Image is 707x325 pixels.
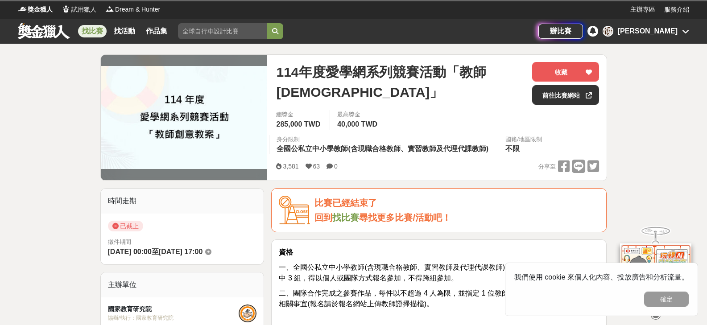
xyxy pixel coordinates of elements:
[314,213,332,222] span: 回到
[505,145,520,152] span: 不限
[505,135,542,144] div: 國籍/地區限制
[538,160,556,173] span: 分享至
[313,163,320,170] span: 63
[644,292,689,307] button: 確定
[359,213,451,222] span: 尋找更多比賽/活動吧！
[334,163,338,170] span: 0
[279,289,595,308] span: 二、團隊合作完成之參賽作品，每件以不超過 4 人為限，並指定 1 位教師擔任代表人，負責報名投件相關事宜(報名請於報名網站上傳教師證掃描檔)。
[532,62,599,82] button: 收藏
[620,243,691,303] img: d2146d9a-e6f6-4337-9592-8cefde37ba6b.png
[28,5,53,14] span: 獎金獵人
[618,26,678,37] div: [PERSON_NAME]
[18,5,53,14] a: Logo獎金獵人
[159,248,203,255] span: [DATE] 17:00
[314,196,599,210] div: 比賽已經結束了
[664,5,689,14] a: 服務介紹
[108,221,143,231] span: 已截止
[514,273,689,281] span: 我們使用 cookie 來個人化內容、投放廣告和分析流量。
[279,248,293,256] strong: 資格
[603,26,613,37] div: 陳
[101,189,264,214] div: 時間走期
[283,163,298,170] span: 3,581
[108,239,131,245] span: 徵件期間
[178,23,267,39] input: 全球自行車設計比賽
[101,66,268,169] img: Cover Image
[78,25,107,37] a: 找比賽
[18,4,27,13] img: Logo
[276,62,525,102] span: 114年度愛學網系列競賽活動「教師[DEMOGRAPHIC_DATA]」
[337,120,377,128] span: 40,000 TWD
[276,120,320,128] span: 285,000 TWD
[110,25,139,37] a: 找活動
[332,213,359,222] a: 找比賽
[101,272,264,297] div: 主辦單位
[152,248,159,255] span: 至
[142,25,171,37] a: 作品集
[337,110,380,119] span: 最高獎金
[279,196,310,225] img: Icon
[62,5,96,14] a: Logo試用獵人
[108,248,152,255] span: [DATE] 00:00
[277,135,491,144] div: 身分限制
[630,5,655,14] a: 主辦專區
[71,5,96,14] span: 試用獵人
[108,314,239,322] div: 協辦/執行： 國家教育研究院
[62,4,70,13] img: Logo
[108,304,239,314] div: 國家教育研究院
[105,4,114,13] img: Logo
[115,5,160,14] span: Dream & Hunter
[105,5,160,14] a: LogoDream & Hunter
[279,263,595,282] span: 一、全國公私立中小學教師(含現職合格教師、實習教師及代理代課教師)，分國小(含幼教)、國中及高中 3 組，得以個人或團隊方式報名參加，不得跨組參加。
[276,110,322,119] span: 總獎金
[277,145,488,152] span: 全國公私立中小學教師(含現職合格教師、實習教師及代理代課教師)
[532,85,599,105] a: 前往比賽網站
[538,24,583,39] a: 辦比賽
